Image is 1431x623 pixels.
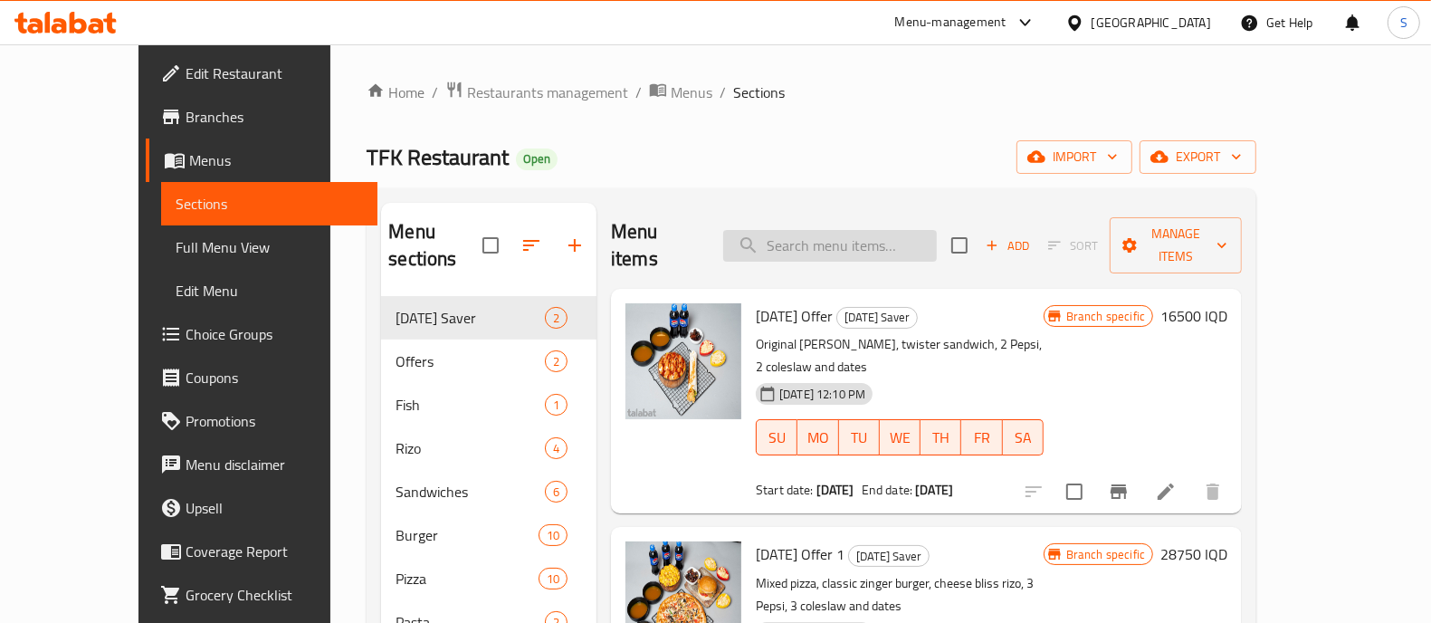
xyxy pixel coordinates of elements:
div: Burger [396,524,538,546]
span: Menus [671,81,712,103]
a: Home [367,81,425,103]
span: Sections [733,81,785,103]
span: TH [928,425,954,451]
a: Restaurants management [445,81,628,104]
img: Ramadan Offer [625,303,741,419]
p: Original [PERSON_NAME], twister sandwich, 2 Pepsi, 2 coleslaw and dates [756,333,1044,379]
a: Branches [146,95,377,139]
span: Manage items [1124,223,1227,268]
div: items [545,437,568,459]
span: FR [968,425,995,451]
p: Mixed pizza, classic zinger burger, cheese bliss rizo, 3 Pepsi, 3 coleslaw and dates [756,572,1044,618]
span: Grocery Checklist [186,584,363,606]
a: Coupons [146,356,377,399]
div: items [545,307,568,329]
a: Choice Groups [146,312,377,356]
span: 10 [539,527,567,544]
span: Open [516,151,558,167]
div: Fish1 [381,383,596,427]
span: Sections [176,193,363,215]
button: SU [756,419,797,455]
span: Select to update [1055,473,1093,511]
a: Full Menu View [161,225,377,269]
span: Branch specific [1059,308,1152,325]
span: 4 [546,440,567,457]
div: items [545,481,568,503]
span: Sort sections [510,224,553,267]
a: Coverage Report [146,530,377,573]
div: [DATE] Saver2 [381,296,596,340]
span: Restaurants management [467,81,628,103]
div: Sandwiches6 [381,470,596,513]
button: TU [839,419,880,455]
span: Pizza [396,568,538,589]
li: / [720,81,726,103]
div: items [545,394,568,416]
span: Choice Groups [186,323,363,345]
a: Edit Restaurant [146,52,377,95]
button: WE [880,419,921,455]
a: Menus [146,139,377,182]
span: [DATE] Saver [837,307,917,328]
a: Upsell [146,486,377,530]
span: [DATE] 12:10 PM [772,386,873,403]
span: Branch specific [1059,546,1152,563]
span: Menus [189,149,363,171]
div: Ramadan Saver [836,307,918,329]
li: / [432,81,438,103]
button: Add section [553,224,596,267]
div: Menu-management [895,12,1006,34]
h6: 16500 IQD [1160,303,1227,329]
span: import [1031,146,1118,168]
span: [DATE] Saver [849,546,929,567]
span: 6 [546,484,567,501]
div: Open [516,149,558,170]
span: 2 [546,353,567,370]
span: Edit Restaurant [186,62,363,84]
button: Branch-specific-item [1097,470,1140,513]
button: Add [978,232,1036,260]
span: Select all sections [472,226,510,264]
h6: 28750 IQD [1160,542,1227,567]
span: TFK Restaurant [367,137,509,177]
li: / [635,81,642,103]
a: Sections [161,182,377,225]
b: [DATE] [816,478,854,502]
span: Select section first [1036,232,1110,260]
span: WE [887,425,913,451]
button: import [1016,140,1132,174]
div: Ramadan Saver [396,307,545,329]
h2: Menu items [611,218,701,273]
span: Promotions [186,410,363,432]
button: Manage items [1110,217,1242,273]
button: TH [921,419,961,455]
div: Ramadan Saver [848,545,930,567]
button: MO [797,419,838,455]
a: Edit Menu [161,269,377,312]
span: TU [846,425,873,451]
span: Offers [396,350,545,372]
a: Edit menu item [1155,481,1177,503]
button: SA [1003,419,1044,455]
span: Add item [978,232,1036,260]
div: items [539,568,568,589]
a: Grocery Checklist [146,573,377,617]
span: SU [764,425,790,451]
span: 1 [546,397,567,414]
b: [DATE] [915,478,953,502]
button: export [1140,140,1256,174]
span: End date: [862,478,912,502]
div: items [545,350,568,372]
div: items [539,524,568,546]
span: Rizo [396,437,545,459]
div: Fish [396,394,545,416]
span: 2 [546,310,567,327]
input: search [723,230,937,262]
span: SA [1010,425,1036,451]
div: Sandwiches [396,481,545,503]
span: Start date: [756,478,814,502]
span: Coupons [186,367,363,388]
div: Pizza10 [381,557,596,600]
div: Rizo4 [381,427,596,470]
